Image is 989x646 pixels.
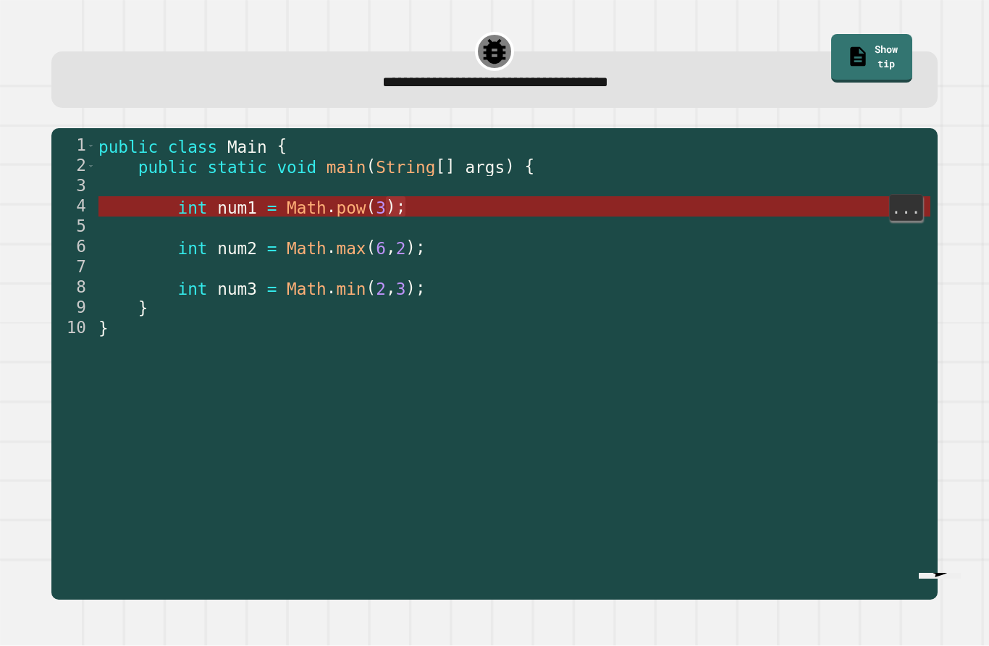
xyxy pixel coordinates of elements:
div: 6 [51,237,96,257]
div: 3 [51,176,96,196]
span: ... [890,197,922,219]
span: 3 [396,279,406,298]
span: 2 [376,279,386,298]
span: Math [287,238,327,257]
span: 2 [396,238,406,257]
span: int [177,198,207,217]
span: public [98,137,158,156]
span: static [208,157,267,176]
span: int [177,279,207,298]
span: min [336,279,366,298]
div: 10 [51,318,96,338]
span: pow [336,198,366,217]
div: 4 [51,196,96,217]
span: num3 [217,279,257,298]
span: args [465,157,505,176]
iframe: chat widget [913,573,977,634]
a: Show tip [831,34,912,83]
div: 2 [51,156,96,176]
span: num2 [217,238,257,257]
div: 9 [51,298,96,318]
span: Main [227,137,267,156]
span: class [168,137,217,156]
span: 3 [376,198,386,217]
span: = [267,198,277,217]
span: Math [287,279,327,298]
span: max [336,238,366,257]
div: 5 [51,217,96,237]
span: void [277,157,316,176]
span: = [267,279,277,298]
span: Math [287,198,327,217]
span: public [138,157,198,176]
span: main [327,157,366,176]
span: num1 [217,198,257,217]
span: 6 [376,238,386,257]
span: = [267,238,277,257]
div: 1 [51,135,96,156]
span: Toggle code folding, rows 2 through 9 [87,156,95,176]
div: 7 [51,257,96,277]
div: 8 [51,277,96,298]
span: Toggle code folding, rows 1 through 10 [87,135,95,156]
span: String [376,157,435,176]
span: int [177,238,207,257]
